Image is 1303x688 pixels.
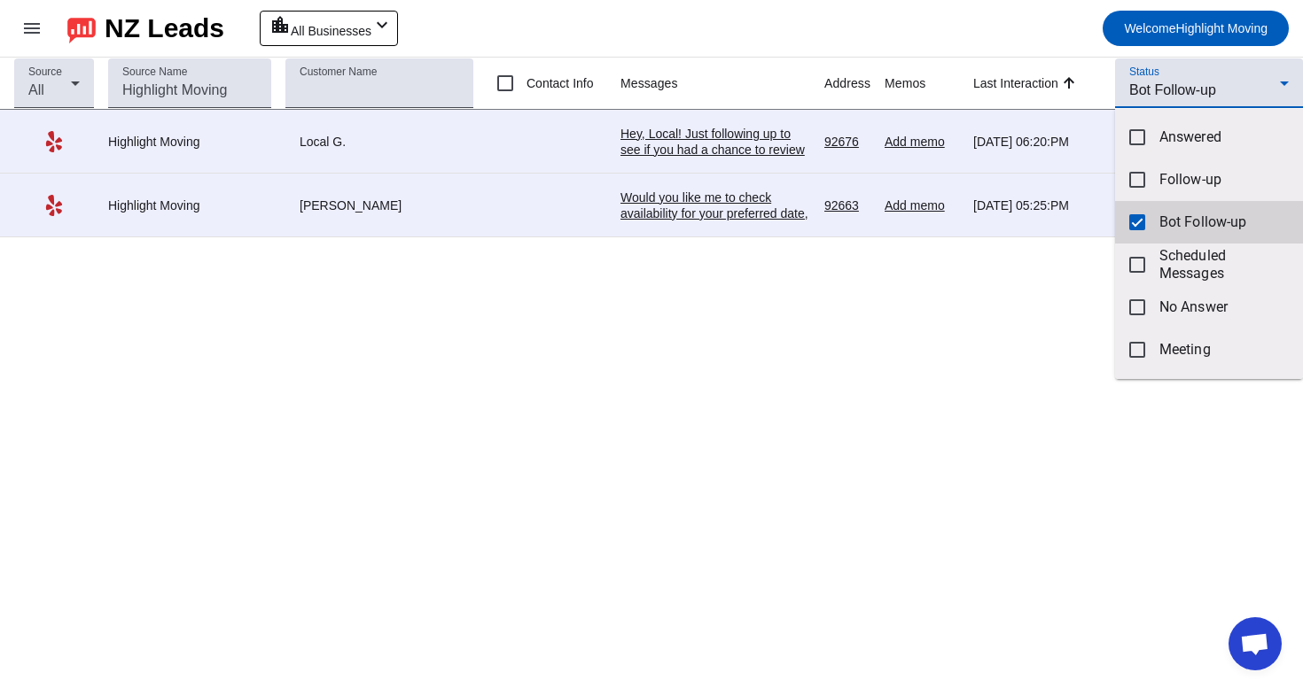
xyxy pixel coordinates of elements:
[1159,128,1289,146] span: Answered
[1229,617,1282,670] div: Open chat
[1159,213,1289,231] span: Bot Follow-up
[1159,171,1289,189] span: Follow-up
[1159,341,1289,359] span: Meeting
[1159,247,1289,282] span: Scheduled Messages
[1159,298,1289,316] span: No Answer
